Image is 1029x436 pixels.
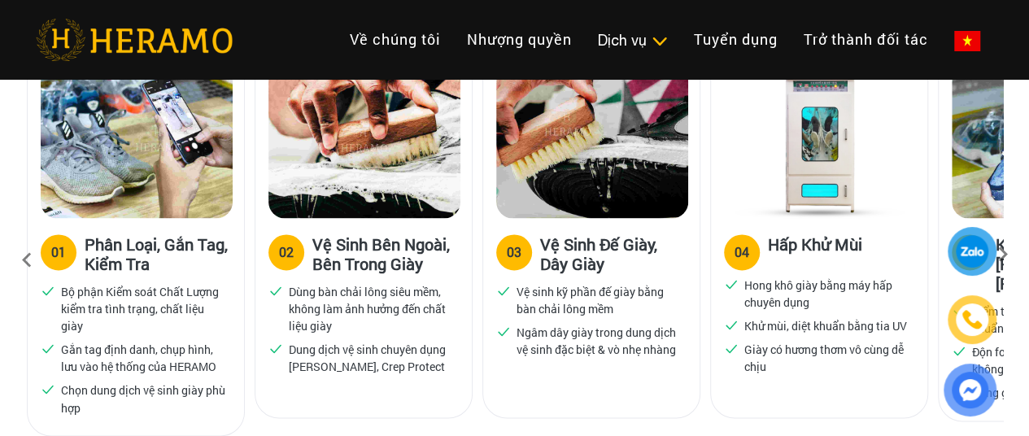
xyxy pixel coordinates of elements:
div: Dịch vụ [598,29,668,51]
div: 04 [735,242,749,262]
div: 02 [279,242,294,262]
p: Dung dịch vệ sinh chuyên dụng [PERSON_NAME], Crep Protect [289,341,453,375]
img: checked.svg [268,341,283,355]
img: checked.svg [41,283,55,298]
a: Về chúng tôi [337,22,454,57]
a: Tuyển dụng [681,22,791,57]
img: subToggleIcon [651,33,668,50]
p: Chọn dung dịch vệ sinh giày phù hợp [61,381,225,416]
h3: Vệ Sinh Bên Ngoài, Bên Trong Giày [312,234,459,273]
p: Dùng bàn chải lông siêu mềm, không làm ảnh hưởng đến chất liệu giày [289,283,453,334]
h3: Phân Loại, Gắn Tag, Kiểm Tra [85,234,231,273]
p: Khử mùi, diệt khuẩn bằng tia UV [744,317,907,334]
img: Heramo quy trinh ve sinh giay phan loai gan tag kiem tra [41,66,233,218]
img: vn-flag.png [954,31,980,51]
div: 03 [507,242,521,262]
img: checked.svg [41,341,55,355]
p: Hong khô giày bằng máy hấp chuyên dụng [744,277,909,311]
h3: Hấp Khử Mùi [768,234,862,267]
p: Gắn tag định danh, chụp hình, lưu vào hệ thống của HERAMO [61,341,225,375]
a: Trở thành đối tác [791,22,941,57]
img: checked.svg [724,277,739,291]
img: Heramo quy trinh ve sinh giay ben ngoai ben trong [268,66,460,218]
p: Giày có hương thơm vô cùng dễ chịu [744,341,909,375]
img: Heramo quy trinh ve sinh hap khu mui giay bang may hap uv [724,66,916,218]
p: Bộ phận Kiểm soát Chất Lượng kiểm tra tình trạng, chất liệu giày [61,283,225,334]
img: heramo-logo.png [36,19,233,61]
img: checked.svg [724,341,739,355]
a: Nhượng quyền [454,22,585,57]
img: checked.svg [496,283,511,298]
img: Heramo quy trinh ve sinh de giay day giay [496,66,688,218]
a: phone-icon [949,297,996,343]
p: Vệ sinh kỹ phần đế giày bằng bàn chải lông mềm [517,283,681,317]
img: checked.svg [41,381,55,396]
img: checked.svg [268,283,283,298]
div: 01 [51,242,66,262]
img: checked.svg [724,317,739,332]
h3: Vệ Sinh Đế Giày, Dây Giày [540,234,687,273]
img: checked.svg [496,324,511,338]
img: phone-icon [962,311,981,329]
p: Ngâm dây giày trong dung dịch vệ sinh đặc biệt & vò nhẹ nhàng [517,324,681,358]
